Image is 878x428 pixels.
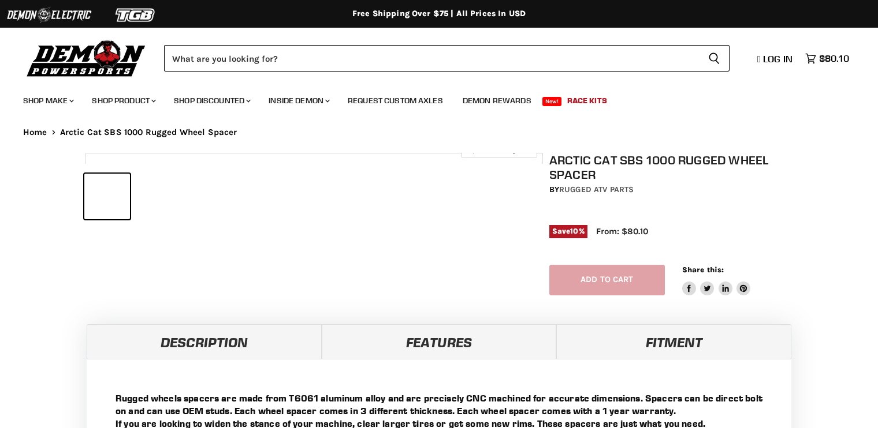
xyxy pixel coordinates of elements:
[6,4,92,26] img: Demon Electric Logo 2
[799,50,855,67] a: $80.10
[559,185,634,194] a: Rugged ATV Parts
[549,225,587,238] span: Save %
[260,89,337,112] a: Inside Demon
[549,153,799,182] h1: Arctic Cat SBS 1000 Rugged Wheel Spacer
[699,45,730,72] button: Search
[467,145,531,154] span: Click to expand
[454,89,540,112] a: Demon Rewards
[23,127,47,137] a: Home
[164,45,699,72] input: Search
[542,97,562,106] span: New!
[87,324,322,359] a: Description
[339,89,452,112] a: Request Custom Axles
[556,324,791,359] a: Fitment
[60,127,237,137] span: Arctic Cat SBS 1000 Rugged Wheel Spacer
[14,89,81,112] a: Shop Make
[682,265,724,274] span: Share this:
[165,89,258,112] a: Shop Discounted
[682,265,751,295] aside: Share this:
[549,183,799,196] div: by
[763,53,793,65] span: Log in
[92,4,179,26] img: TGB Logo 2
[83,89,163,112] a: Shop Product
[819,53,849,64] span: $80.10
[164,45,730,72] form: Product
[752,54,799,64] a: Log in
[23,37,150,78] img: Demon Powersports
[84,174,130,219] button: Arctic Cat SBS 1000 Rugged Wheel Spacer thumbnail
[570,227,578,235] span: 10
[322,324,557,359] a: Features
[559,89,616,112] a: Race Kits
[596,226,648,236] span: From: $80.10
[14,84,846,112] ul: Main menu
